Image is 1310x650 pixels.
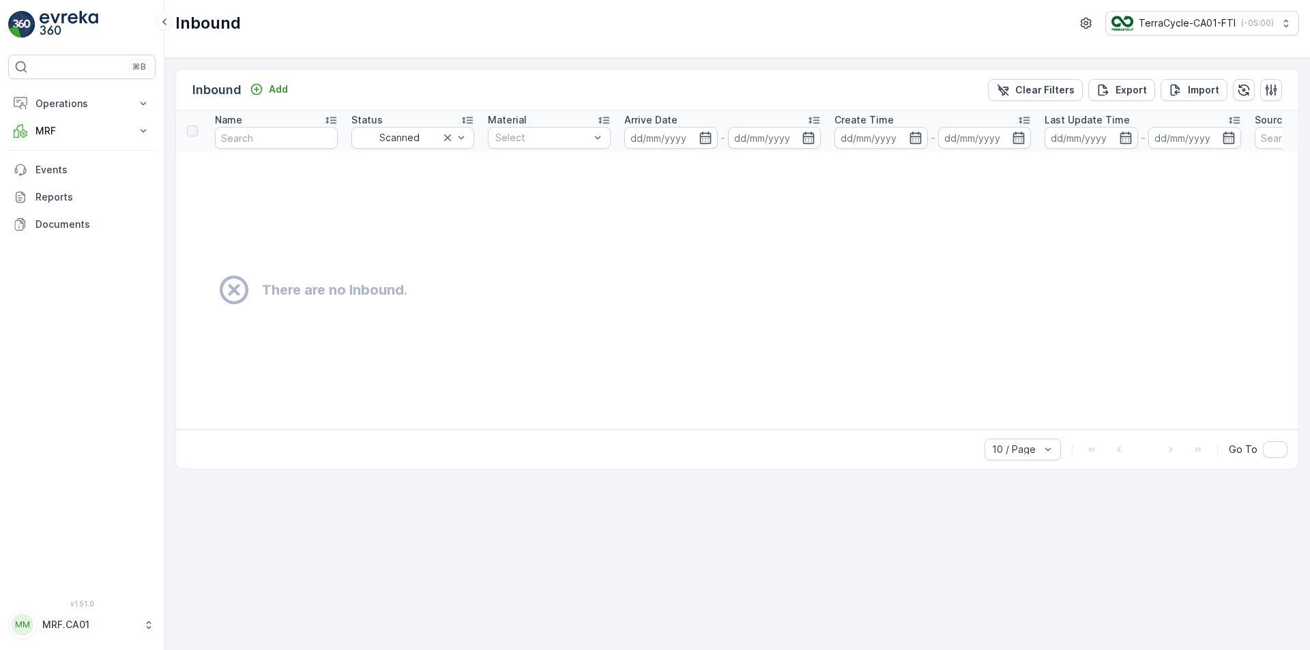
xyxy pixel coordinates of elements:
[244,81,293,98] button: Add
[834,127,928,149] input: dd/mm/yyyy
[488,113,527,127] p: Material
[495,131,589,145] p: Select
[8,11,35,38] img: logo
[269,83,288,96] p: Add
[1139,16,1236,30] p: TerraCycle-CA01-FTI
[1111,16,1133,31] img: TC_BVHiTW6.png
[931,130,935,146] p: -
[624,127,718,149] input: dd/mm/yyyy
[1141,130,1146,146] p: -
[132,61,146,72] p: ⌘B
[35,97,128,110] p: Operations
[1188,83,1219,97] p: Import
[1045,113,1130,127] p: Last Update Time
[35,163,150,177] p: Events
[938,127,1032,149] input: dd/mm/yyyy
[8,183,156,211] a: Reports
[42,618,136,632] p: MRF.CA01
[1255,113,1288,127] p: Source
[1105,11,1299,35] button: TerraCycle-CA01-FTI(-05:00)
[834,113,894,127] p: Create Time
[988,79,1083,101] button: Clear Filters
[215,127,338,149] input: Search
[35,190,150,204] p: Reports
[351,113,383,127] p: Status
[8,117,156,145] button: MRF
[1088,79,1155,101] button: Export
[215,113,242,127] p: Name
[12,614,33,636] div: MM
[35,124,128,138] p: MRF
[1045,127,1138,149] input: dd/mm/yyyy
[728,127,821,149] input: dd/mm/yyyy
[175,12,241,34] p: Inbound
[8,600,156,608] span: v 1.51.0
[624,113,678,127] p: Arrive Date
[1241,18,1274,29] p: ( -05:00 )
[35,218,150,231] p: Documents
[8,90,156,117] button: Operations
[8,610,156,639] button: MMMRF.CA01
[192,80,242,100] p: Inbound
[8,156,156,183] a: Events
[8,211,156,238] a: Documents
[1148,127,1242,149] input: dd/mm/yyyy
[1015,83,1075,97] p: Clear Filters
[40,11,98,38] img: logo_light-DOdMpM7g.png
[262,280,407,300] h2: There are no Inbound.
[720,130,725,146] p: -
[1229,443,1257,456] span: Go To
[1116,83,1147,97] p: Export
[1161,79,1227,101] button: Import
